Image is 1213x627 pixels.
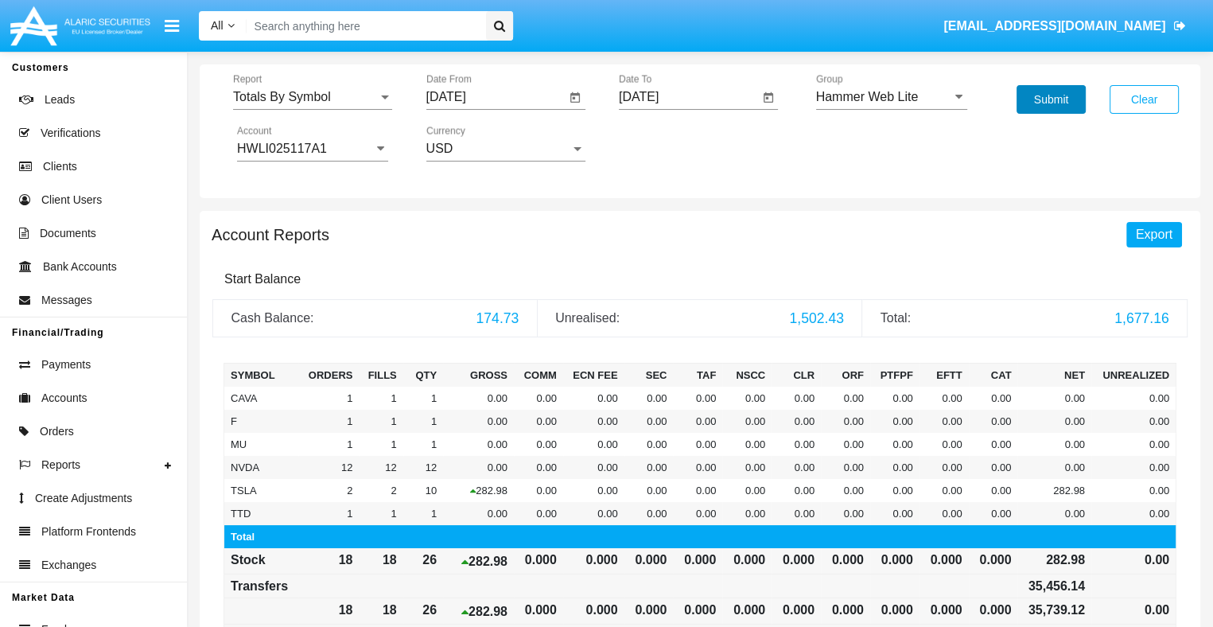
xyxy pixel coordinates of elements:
[772,456,821,479] td: 0.00
[298,479,359,502] td: 2
[673,598,722,624] td: 0.000
[514,598,563,624] td: 0.000
[673,363,722,387] th: TAF
[43,259,117,275] span: Bank Accounts
[403,456,443,479] td: 12
[298,433,359,456] td: 1
[403,410,443,433] td: 1
[722,387,772,410] td: 0.00
[476,310,519,326] span: 174.73
[821,479,870,502] td: 0.00
[673,410,722,433] td: 0.00
[772,387,821,410] td: 0.00
[298,387,359,410] td: 1
[514,410,563,433] td: 0.00
[224,525,1176,548] td: Total
[624,456,674,479] td: 0.00
[514,433,563,456] td: 0.00
[722,502,772,525] td: 0.00
[673,548,722,574] td: 0.000
[1091,456,1176,479] td: 0.00
[673,433,722,456] td: 0.00
[881,309,1102,328] div: Total:
[199,18,247,34] a: All
[772,433,821,456] td: 0.00
[1017,598,1091,624] td: 35,739.12
[1091,433,1176,456] td: 0.00
[969,479,1018,502] td: 0.00
[443,502,514,525] td: 0.00
[1017,456,1091,479] td: 0.00
[359,433,402,456] td: 1
[41,457,80,473] span: Reports
[673,456,722,479] td: 0.00
[41,524,136,540] span: Platform Frontends
[224,479,299,502] td: TSLA
[8,2,153,49] img: Logo image
[624,410,674,433] td: 0.00
[673,479,722,502] td: 0.00
[919,387,969,410] td: 0.00
[759,88,778,107] button: Open calendar
[624,502,674,525] td: 0.00
[624,598,674,624] td: 0.000
[212,228,329,241] h5: Account Reports
[563,548,624,574] td: 0.000
[870,363,919,387] th: PTFPF
[563,433,624,456] td: 0.00
[1110,85,1179,114] button: Clear
[870,548,919,574] td: 0.000
[789,310,844,326] span: 1,502.43
[969,456,1018,479] td: 0.00
[969,363,1018,387] th: CAT
[722,363,772,387] th: NSCC
[722,456,772,479] td: 0.00
[821,456,870,479] td: 0.00
[821,502,870,525] td: 0.00
[41,192,102,208] span: Client Users
[919,479,969,502] td: 0.00
[563,387,624,410] td: 0.00
[821,363,870,387] th: ORF
[443,387,514,410] td: 0.00
[514,387,563,410] td: 0.00
[359,502,402,525] td: 1
[969,502,1018,525] td: 0.00
[403,502,443,525] td: 1
[936,4,1193,49] a: [EMAIL_ADDRESS][DOMAIN_NAME]
[224,456,299,479] td: NVDA
[870,502,919,525] td: 0.00
[514,363,563,387] th: Comm
[514,479,563,502] td: 0.00
[772,548,821,574] td: 0.000
[443,363,514,387] th: Gross
[870,479,919,502] td: 0.00
[969,433,1018,456] td: 0.00
[298,456,359,479] td: 12
[403,598,443,624] td: 26
[919,502,969,525] td: 0.00
[870,410,919,433] td: 0.00
[563,598,624,624] td: 0.000
[969,598,1018,624] td: 0.000
[514,502,563,525] td: 0.00
[514,548,563,574] td: 0.000
[443,598,514,624] td: 282.98
[1017,502,1091,525] td: 0.00
[870,598,919,624] td: 0.000
[1017,410,1091,433] td: 0.00
[298,363,359,387] th: Orders
[224,363,299,387] th: Symbol
[772,598,821,624] td: 0.000
[563,410,624,433] td: 0.00
[821,548,870,574] td: 0.000
[821,410,870,433] td: 0.00
[224,271,1176,286] h6: Start Balance
[359,387,402,410] td: 1
[403,479,443,502] td: 10
[1091,548,1176,574] td: 0.00
[298,410,359,433] td: 1
[772,479,821,502] td: 0.00
[870,387,919,410] td: 0.00
[772,410,821,433] td: 0.00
